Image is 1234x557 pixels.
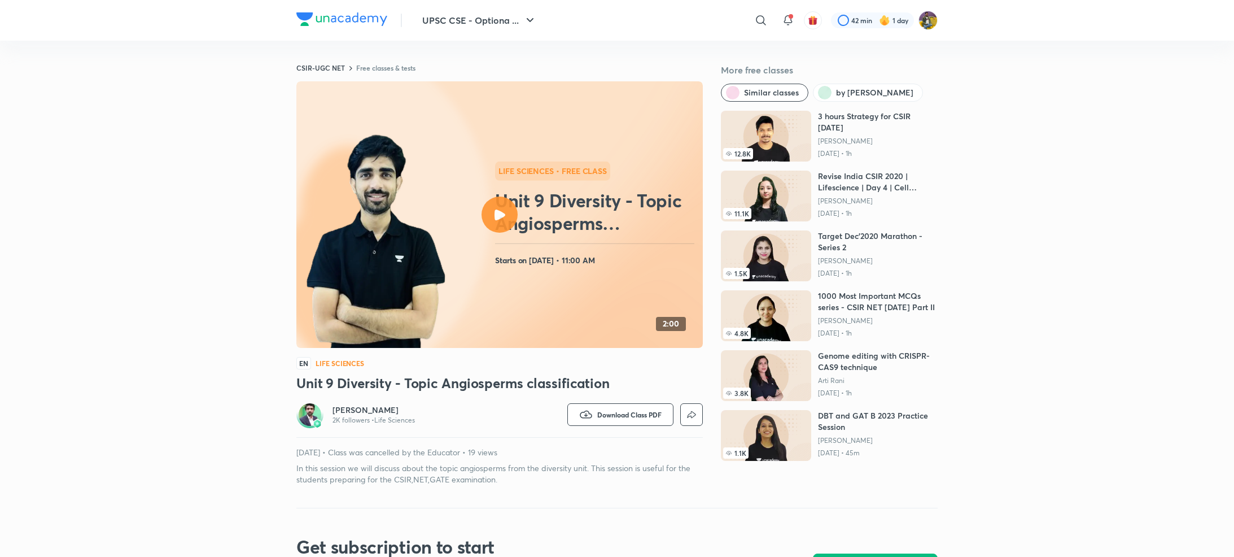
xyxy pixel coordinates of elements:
img: streak [879,15,890,26]
h6: Revise India CSIR 2020 | Lifescience | Day 4 | Cell Biology [818,171,938,193]
span: 3.8K [723,388,751,399]
p: [DATE] • Class was cancelled by the Educator • 19 views [296,447,703,458]
h6: 3 hours Strategy for CSIR [DATE] [818,111,938,133]
h4: 2:00 [663,319,679,329]
img: avatar [808,15,818,25]
p: [DATE] • 1h [818,389,938,398]
p: [DATE] • 1h [818,329,938,338]
a: Arti Rani [818,376,938,385]
span: by Yogesh Bishnoi [836,87,913,98]
span: Similar classes [744,87,799,98]
button: Download Class PDF [567,403,673,426]
button: by Yogesh Bishnoi [813,84,923,102]
h4: Life Sciences [316,360,364,367]
span: 4.8K [723,328,751,339]
img: Company Logo [296,12,387,26]
h4: Starts on [DATE] • 11:00 AM [495,253,698,268]
img: Avatar [299,403,321,426]
p: In this session we will discuss about the topic angiosperms from the diversity unit. This session... [296,463,703,485]
button: Similar classes [721,84,808,102]
span: EN [296,357,311,369]
span: 1.1K [723,447,749,459]
h3: Unit 9 Diversity - Topic Angiosperms classification [296,374,703,392]
p: 2K followers • Life Sciences [332,416,415,425]
h5: More free classes [721,63,938,77]
span: 11.1K [723,208,751,219]
img: sajan k [918,11,938,30]
span: Download Class PDF [597,410,662,419]
p: [DATE] • 1h [818,269,938,278]
button: UPSC CSE - Optiona ... [415,9,544,32]
p: [DATE] • 45m [818,449,938,458]
a: [PERSON_NAME] [818,137,938,146]
a: [PERSON_NAME] [818,256,938,266]
h6: Target Dec'2020 Marathon - Series 2 [818,230,938,253]
a: [PERSON_NAME] [332,404,415,416]
h6: Genome editing with CRISPR-CAS9 technique [818,350,938,373]
a: Avatarbadge [296,401,323,428]
h6: DBT and GAT B 2023 Practice Session [818,410,938,433]
button: avatar [804,11,822,29]
span: 12.8K [723,148,753,159]
a: Company Logo [296,12,387,29]
p: [DATE] • 1h [818,209,938,218]
a: [PERSON_NAME] [818,316,938,325]
p: [DATE] • 1h [818,149,938,158]
a: Free classes & tests [356,63,415,72]
a: [PERSON_NAME] [818,197,938,206]
h2: Unit 9 Diversity - Topic Angiosperms classification [495,189,698,234]
a: CSIR-UGC NET [296,63,345,72]
h6: 1000 Most Important MCQs series - CSIR NET [DATE] Part II [818,290,938,313]
img: badge [313,420,321,428]
a: [PERSON_NAME] [818,436,938,445]
span: 1.5K [723,268,750,279]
